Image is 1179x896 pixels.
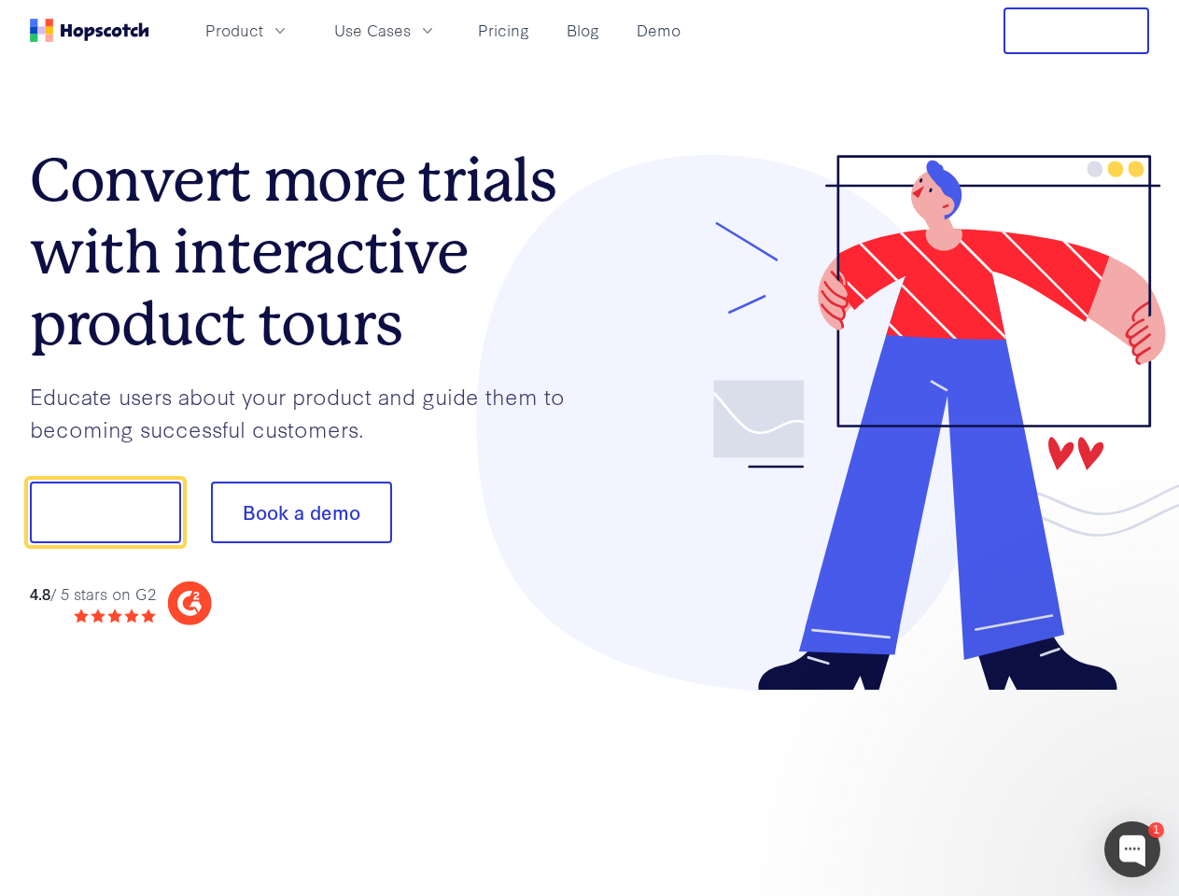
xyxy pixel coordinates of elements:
button: Product [194,15,301,46]
div: 1 [1148,822,1164,838]
span: Product [205,19,263,42]
button: Free Trial [1004,7,1149,54]
h1: Convert more trials with interactive product tours [30,145,590,359]
span: Use Cases [334,19,411,42]
button: Show me! [30,482,181,543]
button: Book a demo [211,482,392,543]
a: Demo [629,15,688,46]
div: / 5 stars on G2 [30,582,156,606]
a: Blog [559,15,607,46]
a: Pricing [470,15,537,46]
p: Educate users about your product and guide them to becoming successful customers. [30,380,590,444]
strong: 4.8 [30,582,50,604]
button: Use Cases [323,15,448,46]
a: Home [30,19,149,42]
